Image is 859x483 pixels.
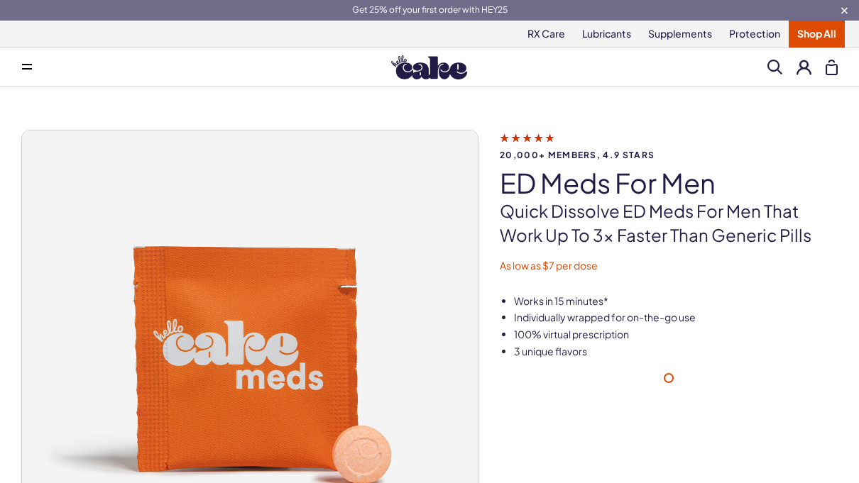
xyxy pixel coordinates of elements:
p: Quick dissolve ED Meds for men that work up to 3x faster than generic pills [500,199,838,247]
p: As low as $7 per dose [500,259,838,273]
li: Works in 15 minutes* [514,294,838,309]
li: 3 unique flavors [514,345,838,359]
img: Hello Cake [391,55,467,79]
li: Individually wrapped for on-the-go use [514,311,838,325]
a: RX Care [519,21,574,48]
span: 20,000+ members, 4.9 stars [500,150,838,160]
a: Lubricants [574,21,640,48]
a: 20,000+ members, 4.9 stars [500,131,838,160]
a: Supplements [640,21,721,48]
li: 100% virtual prescription [514,328,838,342]
h1: ED Meds for Men [500,168,838,198]
a: Protection [721,21,789,48]
a: Shop All [789,21,845,48]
